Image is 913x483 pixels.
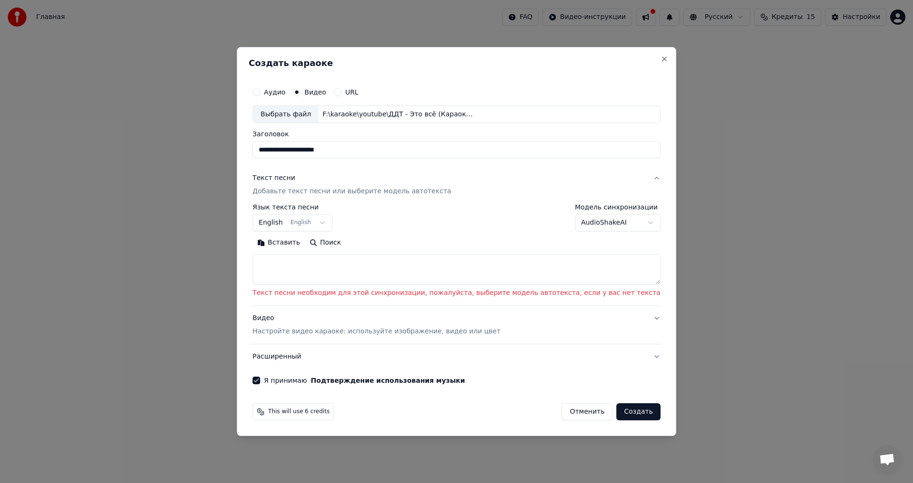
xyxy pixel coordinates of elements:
label: Модель синхронизации [575,204,660,211]
label: URL [345,89,359,95]
div: Выбрать файл [253,106,319,123]
div: F:\karaoke\youtube\ДДТ - Это всё (Караоке).mp4 [319,110,480,119]
label: Я принимаю [264,377,465,384]
p: Добавьте текст песни или выберите модель автотекста [253,187,451,197]
div: Видео [253,313,500,336]
button: Расширенный [253,344,660,369]
span: This will use 6 credits [268,408,330,416]
button: Создать [616,403,660,420]
button: Я принимаю [311,377,465,384]
button: Поиск [305,236,346,251]
button: ВидеоНастройте видео караоке: используйте изображение, видео или цвет [253,306,660,344]
p: Настройте видео караоке: используйте изображение, видео или цвет [253,327,500,336]
button: Текст песниДобавьте текст песни или выберите модель автотекста [253,166,660,204]
p: Текст песни необходим для этой синхронизации, пожалуйста, выберите модель автотекста, если у вас ... [253,289,660,298]
div: Текст песни [253,174,295,183]
label: Заголовок [253,131,660,138]
button: Отменить [562,403,612,420]
label: Видео [304,89,326,95]
label: Язык текста песни [253,204,332,211]
label: Аудио [264,89,285,95]
button: Вставить [253,236,305,251]
div: Текст песниДобавьте текст песни или выберите модель автотекста [253,204,660,306]
h2: Создать караоке [249,59,664,67]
